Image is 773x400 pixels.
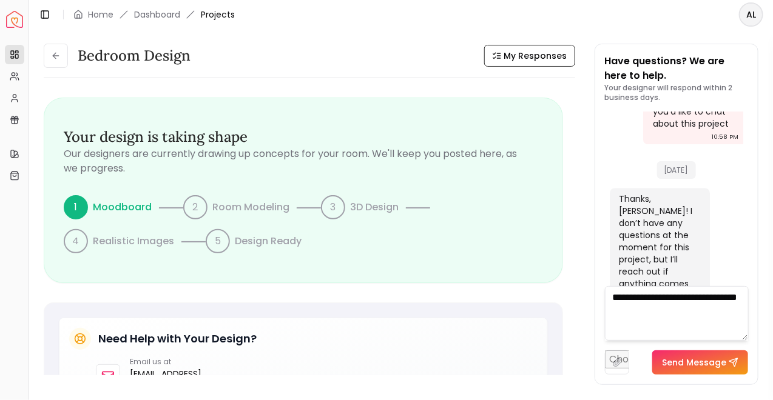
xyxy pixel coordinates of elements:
[235,234,302,248] p: Design Ready
[321,195,345,219] div: 3
[350,200,399,215] p: 3D Design
[212,200,289,215] p: Room Modeling
[183,195,208,219] div: 2
[740,4,762,25] span: AL
[739,2,763,27] button: AL
[201,8,235,21] span: Projects
[134,8,180,21] a: Dashboard
[93,200,152,215] p: Moodboard
[652,350,748,375] button: Send Message
[88,8,113,21] a: Home
[605,54,749,83] p: Have questions? We are here to help.
[64,147,543,176] p: Our designers are currently drawing up concepts for your room. We'll keep you posted here, as we ...
[657,161,696,179] span: [DATE]
[64,127,543,147] h3: Your design is taking shape
[78,46,191,65] h3: Bedroom design
[6,11,23,28] img: Spacejoy Logo
[98,330,257,347] h5: Need Help with Your Design?
[93,234,174,248] p: Realistic Images
[130,367,201,396] a: [EMAIL_ADDRESS][DOMAIN_NAME]
[653,94,731,130] div: Hi! Let me know if you'd like to chat about this project
[619,193,698,315] div: Thanks, [PERSON_NAME]! I don’t have any questions at the moment for this project, but I’ll reach ...
[6,11,23,28] a: Spacejoy
[206,229,230,253] div: 5
[504,50,567,62] span: My Responses
[64,229,88,253] div: 4
[484,45,575,67] button: My Responses
[130,357,201,367] p: Email us at
[712,132,738,144] div: 10:58 PM
[605,83,749,102] p: Your designer will respond within 2 business days.
[73,8,235,21] nav: breadcrumb
[64,195,88,219] div: 1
